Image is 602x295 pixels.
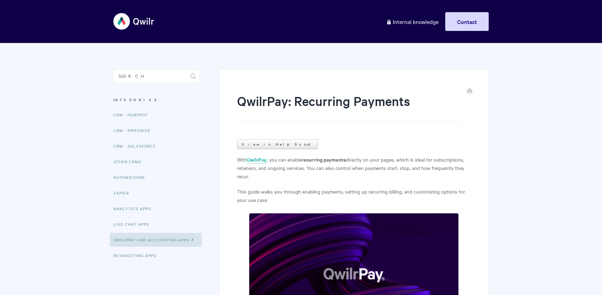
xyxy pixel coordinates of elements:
[247,156,267,164] a: QwilrPay
[113,186,134,200] a: Zapier
[301,156,346,163] strong: recurring payments
[237,155,471,180] p: With , you can enable directly on your pages, which is ideal for subscriptions, retainers, and on...
[113,108,153,122] a: CRM - HubSpot
[113,248,162,262] a: Retargeting Apps
[467,88,472,96] a: Print this Article
[113,93,200,106] h3: Categories
[113,8,155,34] img: Qwilr Help Center
[113,202,156,215] a: Analytics Apps
[237,92,461,122] h1: QwilrPay: Recurring Payments
[445,12,489,31] a: Contact
[381,12,444,31] a: Internal knowledge
[110,233,202,247] a: QwilrPay and Accounting Apps
[113,139,161,153] a: CRM - Salesforce
[113,155,147,169] a: Other CRMs
[237,187,471,204] p: This guide walks you through enabling payments, setting up recurring billing, and customizing opt...
[237,139,318,149] a: View in Help Scout
[113,217,155,231] a: Live Chat Apps
[113,123,156,137] a: CRM - Pipedrive
[113,69,200,83] input: Search
[113,170,150,184] a: Automations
